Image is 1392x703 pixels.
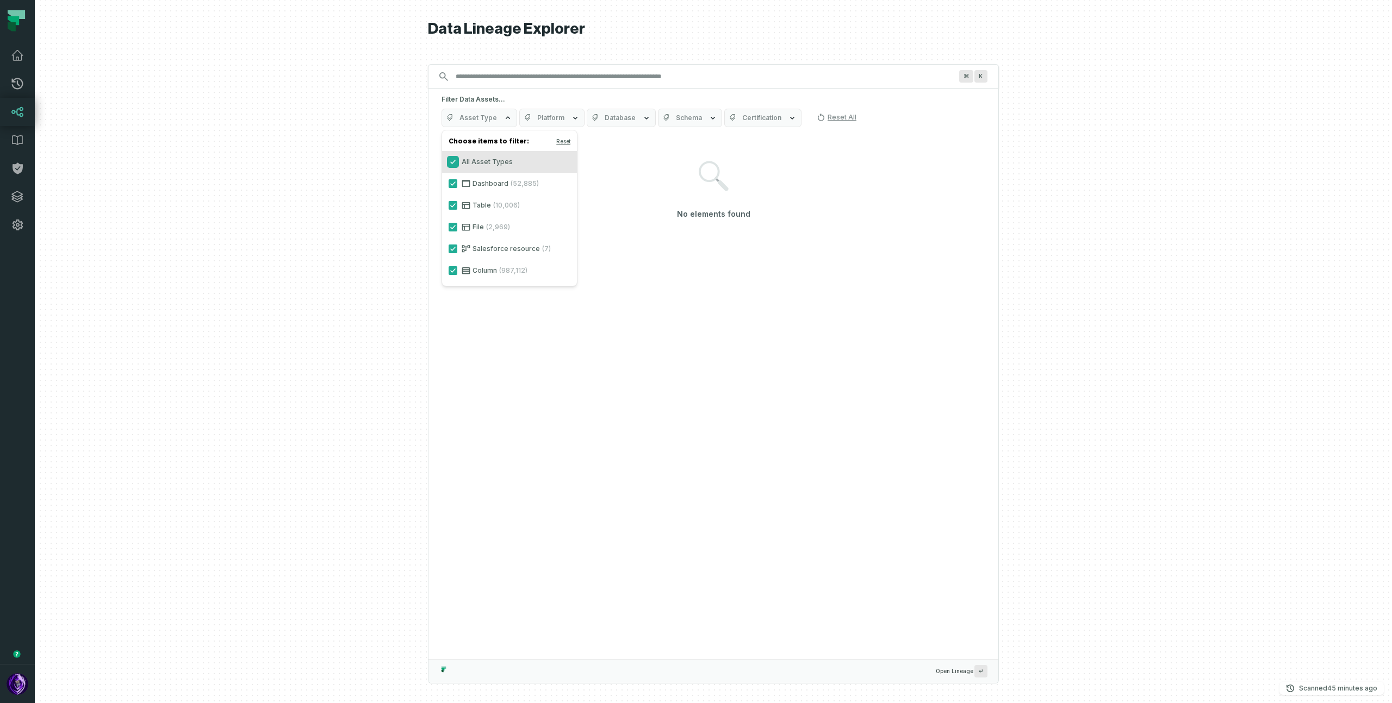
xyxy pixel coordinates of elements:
span: Database [605,114,636,122]
button: Scanned[DATE] 3:02:01 PM [1279,682,1384,695]
span: Press ⌘ + K to focus the search bar [959,70,973,83]
h5: Filter Data Assets... [442,95,985,104]
span: (10,006) [493,201,520,210]
p: Scanned [1299,683,1377,694]
button: Dashboard(52,885) [449,179,457,188]
button: File(2,969) [449,223,457,231]
button: Platform [519,109,585,127]
img: avatar of Ofir Or [7,673,28,695]
label: Salesforce resource [442,238,577,260]
button: Table(10,006) [449,201,457,210]
button: Database [587,109,656,127]
button: Salesforce resource(7) [449,244,457,253]
span: Certification [742,114,781,122]
span: Platform [537,114,564,122]
label: All Asset Types [442,151,577,173]
div: Tooltip anchor [12,649,22,659]
button: Reset All [812,109,861,126]
label: Column [442,260,577,281]
span: Open Lineage [936,665,987,677]
button: Column(987,112) [449,266,457,275]
button: All Asset Types [449,158,457,166]
h4: Choose items to filter: [442,135,577,151]
span: Press ↵ to add a new Data Asset to the graph [974,665,987,677]
label: Dashboard [442,173,577,194]
label: File [442,216,577,238]
button: Asset Type [442,109,517,127]
h4: No elements found [677,209,750,219]
span: (2,969) [486,223,510,231]
div: Suggestions [428,134,998,659]
label: Table [442,194,577,216]
button: Certification [724,109,801,127]
span: (987,112) [499,266,527,275]
h1: Data Lineage Explorer [428,20,999,39]
span: Press ⌘ + K to focus the search bar [974,70,987,83]
span: (52,885) [511,179,539,188]
relative-time: Sep 16, 2025, 3:02 PM GMT+3 [1327,684,1377,692]
span: (7) [542,244,551,253]
span: Schema [676,114,702,122]
button: Schema [658,109,722,127]
span: Asset Type [459,114,497,122]
button: Reset [556,137,570,146]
